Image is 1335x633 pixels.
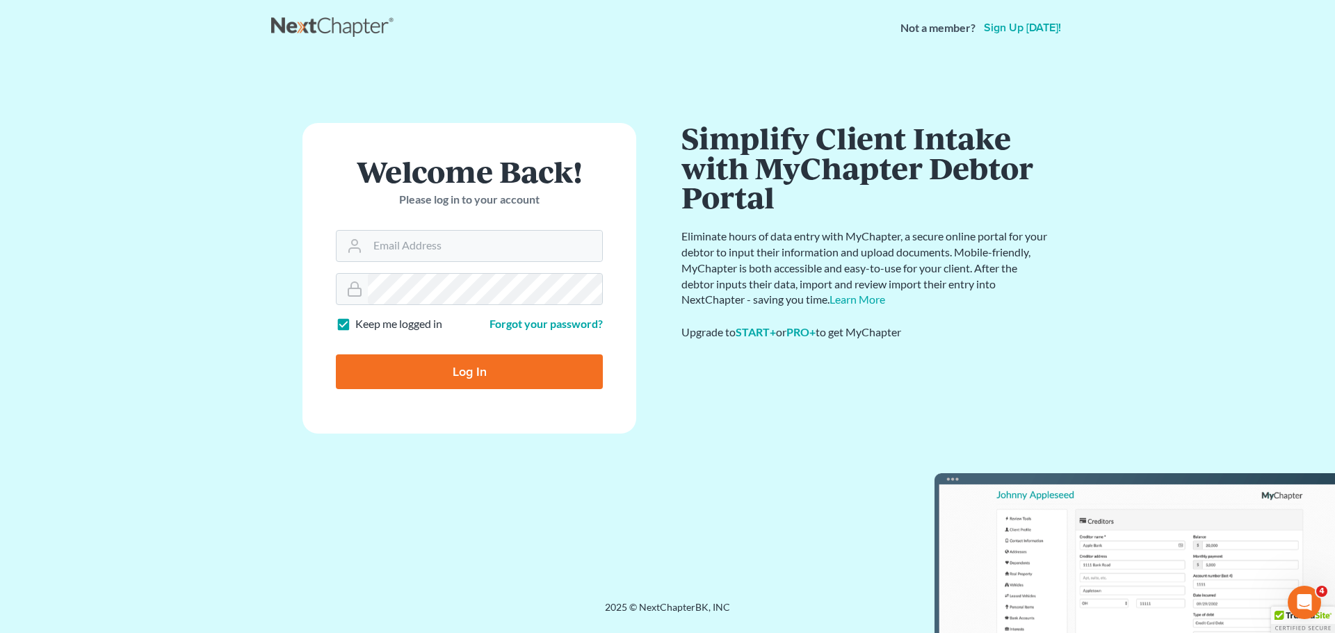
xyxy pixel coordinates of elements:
p: Eliminate hours of data entry with MyChapter, a secure online portal for your debtor to input the... [681,229,1050,308]
span: 4 [1316,586,1327,597]
h1: Simplify Client Intake with MyChapter Debtor Portal [681,123,1050,212]
a: PRO+ [786,325,816,338]
input: Log In [336,354,603,389]
div: Upgrade to or to get MyChapter [681,324,1050,340]
div: TrustedSite Certified [1271,607,1335,633]
div: 2025 © NextChapterBK, INC [271,600,1064,625]
a: START+ [736,325,776,338]
p: Please log in to your account [336,192,603,208]
h1: Welcome Back! [336,156,603,186]
a: Learn More [830,293,885,306]
a: Forgot your password? [489,317,603,330]
iframe: Intercom live chat [1288,586,1321,619]
input: Email Address [368,231,602,261]
a: Sign up [DATE]! [981,22,1064,33]
label: Keep me logged in [355,316,442,332]
strong: Not a member? [900,20,976,36]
